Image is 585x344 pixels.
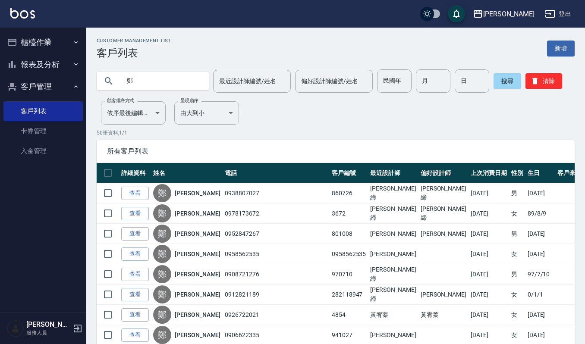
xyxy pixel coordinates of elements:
td: 0926722021 [223,305,330,325]
td: 0908721276 [223,264,330,285]
td: [DATE] [525,183,556,203]
p: 50 筆資料, 1 / 1 [97,129,575,137]
td: [DATE] [525,244,556,264]
td: [DATE] [469,183,509,203]
input: 搜尋關鍵字 [121,69,202,93]
td: 女 [509,285,525,305]
td: 4854 [330,305,368,325]
button: 登出 [541,6,575,22]
td: 男 [509,224,525,244]
button: 報表及分析 [3,53,83,76]
td: 89/8/9 [525,203,556,224]
label: 呈現順序 [180,97,198,104]
button: 清除 [525,73,562,89]
div: 鄭 [153,225,171,243]
th: 客戶編號 [330,163,368,183]
td: [PERSON_NAME]締 [418,183,469,203]
td: 282118947 [330,285,368,305]
a: [PERSON_NAME] [175,209,220,218]
td: [PERSON_NAME]締 [368,203,418,224]
td: [DATE] [469,203,509,224]
td: 0952847267 [223,224,330,244]
td: [DATE] [469,305,509,325]
a: 查看 [121,207,149,220]
th: 最近設計師 [368,163,418,183]
button: 客戶管理 [3,75,83,98]
td: 女 [509,305,525,325]
div: 鄭 [153,245,171,263]
a: 查看 [121,268,149,281]
td: [DATE] [525,305,556,325]
td: 男 [509,264,525,285]
a: [PERSON_NAME] [175,310,220,319]
td: [PERSON_NAME] [368,224,418,244]
td: [PERSON_NAME]締 [368,285,418,305]
button: [PERSON_NAME] [469,5,538,23]
div: 鄭 [153,204,171,222]
th: 生日 [525,163,556,183]
div: 鄭 [153,326,171,344]
td: [DATE] [525,224,556,244]
a: [PERSON_NAME] [175,250,220,258]
h5: [PERSON_NAME] [26,320,70,329]
p: 服務人員 [26,329,70,337]
img: Person [7,320,24,337]
td: 0912821189 [223,285,330,305]
th: 姓名 [151,163,223,183]
th: 性別 [509,163,525,183]
td: [PERSON_NAME]締 [418,203,469,224]
td: [PERSON_NAME]締 [368,183,418,203]
img: Logo [10,8,35,19]
td: 801008 [330,224,368,244]
th: 客戶來源 [555,163,584,183]
button: 搜尋 [494,73,521,89]
td: 860726 [330,183,368,203]
a: 查看 [121,308,149,322]
a: 新增 [547,41,575,56]
label: 顧客排序方式 [107,97,134,104]
h2: Customer Management List [97,38,171,44]
div: 鄭 [153,265,171,283]
a: [PERSON_NAME] [175,189,220,197]
td: [PERSON_NAME] [368,244,418,264]
div: 鄭 [153,184,171,202]
td: [DATE] [469,224,509,244]
button: 櫃檯作業 [3,31,83,53]
td: 970710 [330,264,368,285]
td: 97/7/10 [525,264,556,285]
th: 電話 [223,163,330,183]
div: 鄭 [153,285,171,303]
a: 查看 [121,247,149,261]
h3: 客戶列表 [97,47,171,59]
th: 詳細資料 [119,163,151,183]
a: [PERSON_NAME] [175,331,220,339]
div: 鄭 [153,306,171,324]
td: 3672 [330,203,368,224]
a: [PERSON_NAME] [175,270,220,278]
a: [PERSON_NAME] [175,229,220,238]
td: 0/1/1 [525,285,556,305]
a: 查看 [121,288,149,301]
th: 上次消費日期 [469,163,509,183]
td: [DATE] [469,285,509,305]
div: 依序最後編輯時間 [101,101,166,125]
td: [DATE] [469,244,509,264]
a: 查看 [121,227,149,241]
td: 女 [509,244,525,264]
td: 0958562535 [223,244,330,264]
td: 黃宥蓁 [368,305,418,325]
td: 黃宥蓁 [418,305,469,325]
td: 0958562535 [330,244,368,264]
a: 查看 [121,187,149,200]
button: save [448,5,465,22]
td: 女 [509,203,525,224]
td: 男 [509,183,525,203]
td: [PERSON_NAME] [418,285,469,305]
a: [PERSON_NAME] [175,290,220,299]
td: [PERSON_NAME] [418,224,469,244]
td: [DATE] [469,264,509,285]
div: 由大到小 [174,101,239,125]
div: [PERSON_NAME] [483,9,535,19]
a: 查看 [121,328,149,342]
a: 入金管理 [3,141,83,161]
